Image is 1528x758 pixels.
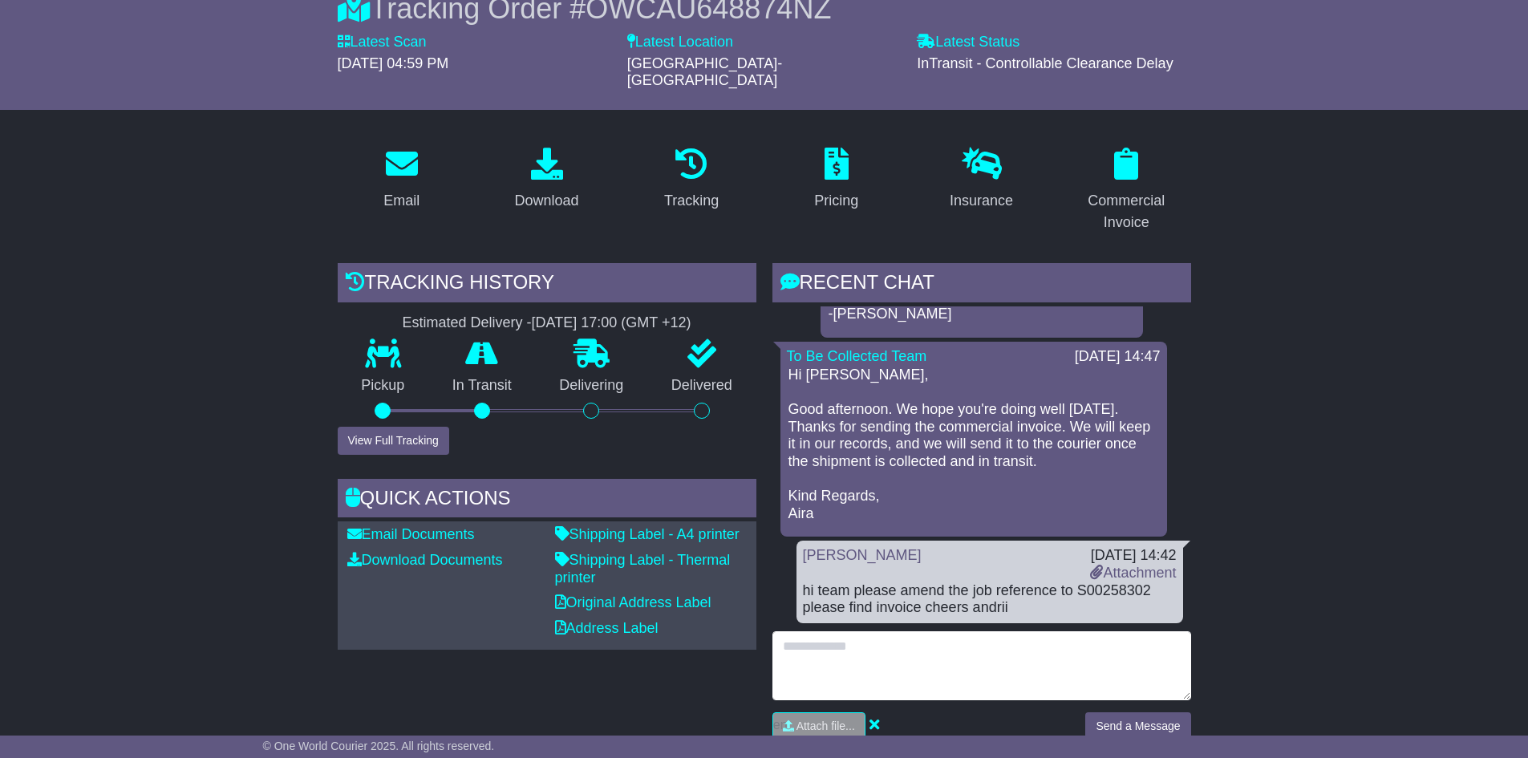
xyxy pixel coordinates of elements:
div: Insurance [950,190,1013,212]
button: View Full Tracking [338,427,449,455]
span: © One World Courier 2025. All rights reserved. [263,740,495,752]
a: Original Address Label [555,594,711,610]
a: Insurance [939,142,1023,217]
a: Download Documents [347,552,503,568]
span: [DATE] 04:59 PM [338,55,449,71]
p: Pickup [338,377,429,395]
div: [DATE] 17:00 (GMT +12) [532,314,691,332]
div: Estimated Delivery - [338,314,756,332]
label: Latest Status [917,34,1019,51]
span: InTransit - Controllable Clearance Delay [917,55,1173,71]
div: Tracking [664,190,719,212]
div: Commercial Invoice [1072,190,1181,233]
div: Tracking history [338,263,756,306]
p: In Transit [428,377,536,395]
a: Shipping Label - A4 printer [555,526,740,542]
a: Tracking [654,142,729,217]
button: Send a Message [1085,712,1190,740]
a: Email [373,142,430,217]
a: Download [504,142,589,217]
a: Commercial Invoice [1062,142,1191,239]
p: Delivered [647,377,756,395]
div: RECENT CHAT [772,263,1191,306]
a: Pricing [804,142,869,217]
div: [DATE] 14:47 [1075,348,1161,366]
a: Email Documents [347,526,475,542]
div: Download [514,190,578,212]
p: -[PERSON_NAME] [829,306,1135,323]
div: hi team please amend the job reference to S00258302 please find invoice cheers andrii [803,582,1177,617]
span: [GEOGRAPHIC_DATA]-[GEOGRAPHIC_DATA] [627,55,782,89]
label: Latest Location [627,34,733,51]
a: Address Label [555,620,659,636]
a: [PERSON_NAME] [803,547,922,563]
div: Email [383,190,419,212]
a: To Be Collected Team [787,348,927,364]
div: Pricing [814,190,858,212]
div: Quick Actions [338,479,756,522]
label: Latest Scan [338,34,427,51]
a: Shipping Label - Thermal printer [555,552,731,586]
p: Hi [PERSON_NAME], Good afternoon. We hope you're doing well [DATE]. Thanks for sending the commer... [788,367,1159,522]
p: Delivering [536,377,648,395]
a: Attachment [1090,565,1176,581]
div: [DATE] 14:42 [1090,547,1176,565]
